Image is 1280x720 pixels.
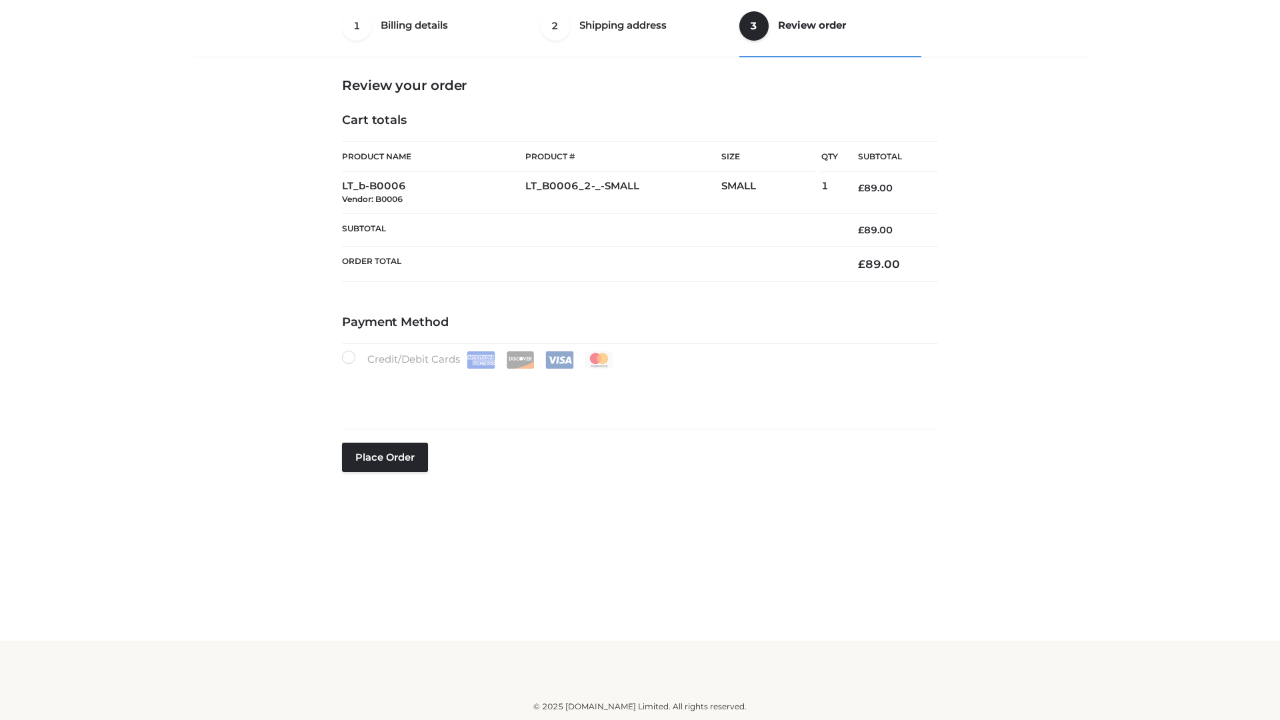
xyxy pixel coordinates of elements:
span: £ [858,224,864,236]
span: £ [858,257,865,271]
img: Discover [506,351,535,369]
th: Product Name [342,141,525,172]
img: Amex [467,351,495,369]
th: Qty [821,141,838,172]
button: Place order [342,443,428,472]
img: Mastercard [585,351,613,369]
h4: Payment Method [342,315,938,330]
th: Subtotal [838,142,938,172]
small: Vendor: B0006 [342,194,403,204]
th: Product # [525,141,721,172]
td: LT_b-B0006 [342,172,525,214]
span: £ [858,182,864,194]
td: 1 [821,172,838,214]
th: Order Total [342,247,838,282]
bdi: 89.00 [858,182,893,194]
div: © 2025 [DOMAIN_NAME] Limited. All rights reserved. [198,700,1082,713]
th: Size [721,142,815,172]
th: Subtotal [342,213,838,246]
bdi: 89.00 [858,257,900,271]
h4: Cart totals [342,113,938,128]
bdi: 89.00 [858,224,893,236]
h3: Review your order [342,77,938,93]
label: Credit/Debit Cards [342,351,615,369]
td: LT_B0006_2-_-SMALL [525,172,721,214]
td: SMALL [721,172,821,214]
img: Visa [545,351,574,369]
iframe: Secure payment input frame [339,366,935,415]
